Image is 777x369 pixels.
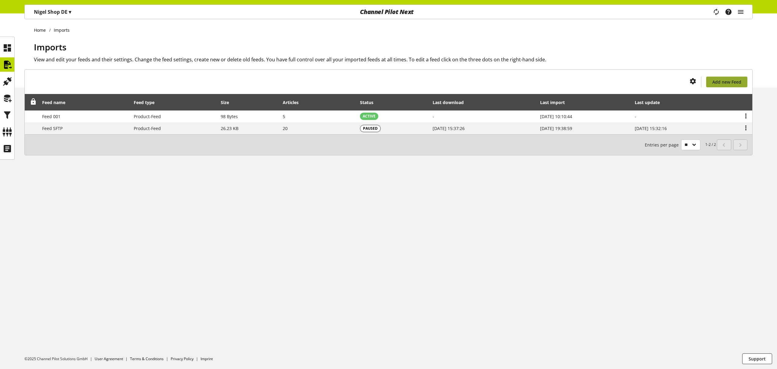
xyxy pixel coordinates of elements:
[221,125,238,131] span: 26.23 KB
[34,41,67,53] span: Imports
[283,114,285,119] span: 5
[134,99,161,106] div: Feed type
[363,126,378,131] span: PAUSED
[363,114,376,119] span: ACTIVE
[749,356,766,362] span: Support
[130,356,164,361] a: Terms & Conditions
[360,99,379,106] div: Status
[433,114,434,119] span: -
[645,142,681,148] span: Entries per page
[712,79,741,85] span: Add new Feed
[171,356,194,361] a: Privacy Policy
[742,353,772,364] button: Support
[706,77,747,87] a: Add new Feed
[42,125,63,131] span: Feed SFTP
[24,356,95,362] li: ©2025 Channel Pilot Solutions GmbH
[42,99,71,106] div: Feed name
[221,114,238,119] span: 98 Bytes
[34,56,753,63] h2: View and edit your feeds and their settings. Change the feed settings, create new or delete old f...
[540,125,572,131] span: [DATE] 19:38:59
[635,114,636,119] span: -
[28,99,37,106] div: Unlock to reorder rows
[134,114,161,119] span: Product-Feed
[30,99,37,105] span: Unlock to reorder rows
[540,114,572,119] span: [DATE] 10:10:44
[540,99,571,106] div: Last import
[433,125,465,131] span: [DATE] 15:37:26
[283,99,305,106] div: Articles
[95,356,123,361] a: User Agreement
[283,125,288,131] span: 20
[34,8,71,16] p: Nigel Shop DE
[42,114,60,119] span: Feed 001
[635,99,666,106] div: Last update
[134,125,161,131] span: Product-Feed
[433,99,470,106] div: Last download
[635,125,667,131] span: [DATE] 15:32:16
[645,139,716,150] small: 1-2 / 2
[221,99,235,106] div: Size
[201,356,213,361] a: Imprint
[34,27,49,33] a: Home
[24,5,753,19] nav: main navigation
[69,9,71,15] span: ▾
